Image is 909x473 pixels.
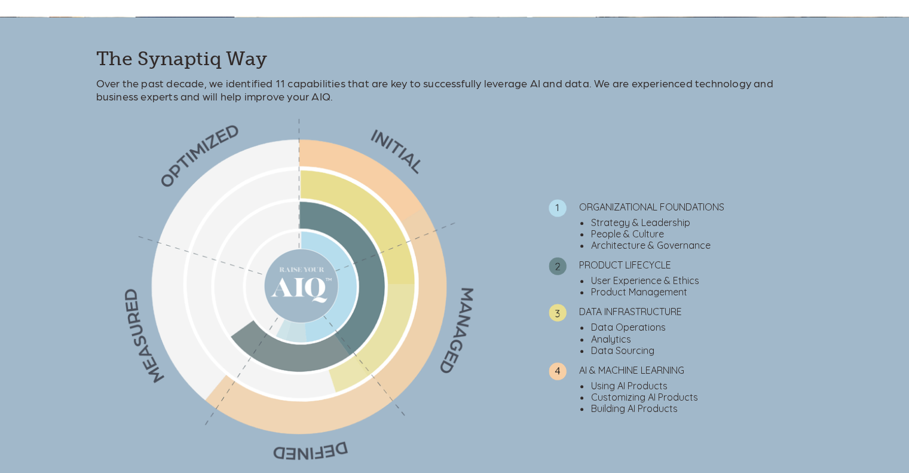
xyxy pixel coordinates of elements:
li: People & Culture [590,228,813,240]
img: AIQ-Wheel_nolegend [96,114,507,460]
li: Customizing AI Products [590,392,813,403]
li: PRODUCT LIFECYCLE [549,251,813,275]
li: Analytics [590,334,813,345]
li: Building AI Products [590,403,813,414]
p: Over the past decade, we identified 11 capabilities that are key to successfully leverage AI and ... [96,77,813,102]
li: Data Sourcing [590,345,813,356]
li: AI & MACHINE LEARNING [549,356,813,380]
li: User Experience & Ethics [590,275,813,286]
li: Using AI Products [590,380,813,392]
li: DATA INFRASTRUCTURE [549,298,813,322]
li: Strategy & Leadership [590,217,813,228]
li: ORGANIZATIONAL FOUNDATIONS [549,193,813,217]
h3: The Synaptiq Way [96,47,813,72]
li: Product Management [590,286,813,298]
li: Architecture & Governance [590,240,813,251]
li: Data Operations [590,322,813,333]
